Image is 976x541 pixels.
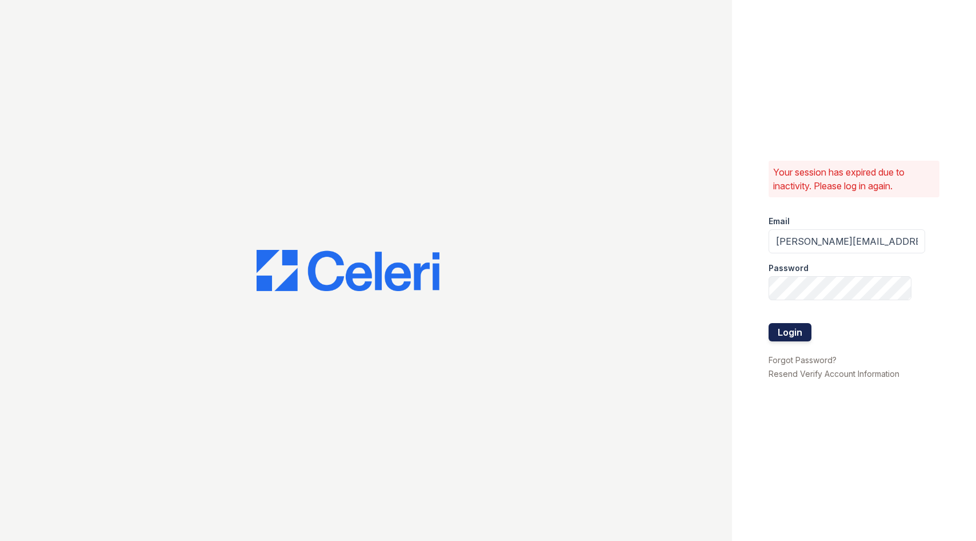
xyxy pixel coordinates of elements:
[769,262,809,274] label: Password
[257,250,439,291] img: CE_Logo_Blue-a8612792a0a2168367f1c8372b55b34899dd931a85d93a1a3d3e32e68fde9ad4.png
[769,323,811,341] button: Login
[769,369,899,379] a: Resend Verify Account Information
[769,216,790,227] label: Email
[769,355,837,365] a: Forgot Password?
[773,165,935,193] p: Your session has expired due to inactivity. Please log in again.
